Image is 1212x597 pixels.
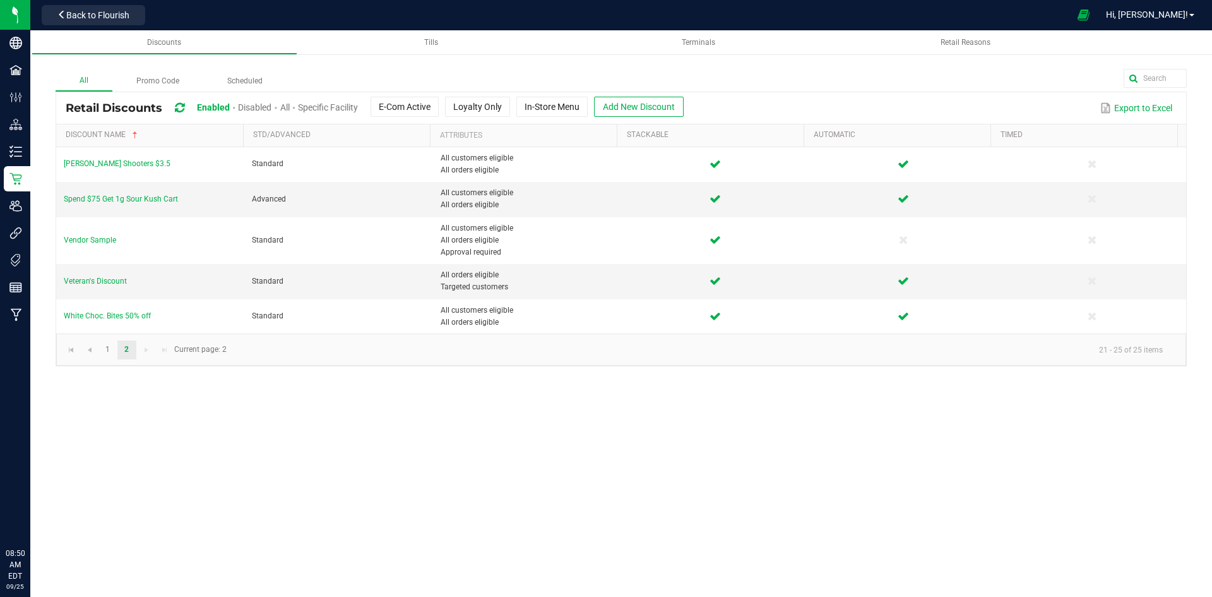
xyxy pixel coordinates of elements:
span: All orders eligible [441,269,614,281]
span: Vendor Sample [64,236,116,244]
inline-svg: Configuration [9,91,22,104]
label: Promo Code [112,71,203,91]
span: Standard [252,311,283,320]
inline-svg: Inventory [9,145,22,158]
span: Targeted customers [441,281,614,293]
span: All customers eligible [441,305,614,317]
a: Page 1 [98,341,117,359]
span: All [280,102,290,112]
span: Hi, [PERSON_NAME]! [1106,9,1188,20]
input: Search [1124,69,1187,88]
span: Go to the first page [66,345,76,355]
inline-svg: Reports [9,281,22,294]
a: Std/AdvancedSortable [253,130,425,140]
span: Standard [252,236,283,244]
span: All orders eligible [441,199,614,211]
a: StackableSortable [627,130,799,140]
inline-svg: Distribution [9,118,22,131]
kendo-pager: Current page: 2 [56,334,1186,366]
span: Spend $75 Get 1g Sour Kush Cart [64,195,178,203]
span: Go to the previous page [85,345,95,355]
a: Page 2 [117,341,136,359]
inline-svg: Tags [9,254,22,267]
span: Standard [252,159,283,168]
inline-svg: Users [9,200,22,212]
a: Go to the previous page [80,341,98,359]
a: Discount NameSortable [66,130,238,140]
span: Open Ecommerce Menu [1069,3,1098,27]
label: Scheduled [203,71,287,91]
span: Enabled [197,102,230,112]
button: Export to Excel [1097,97,1175,119]
kendo-pager-info: 21 - 25 of 25 items [234,339,1173,360]
span: Terminals [682,38,715,47]
span: All customers eligible [441,187,614,199]
inline-svg: Retail [9,172,22,185]
button: Loyalty Only [445,97,510,117]
iframe: Resource center [13,496,50,534]
label: All [56,71,112,92]
span: Disabled [238,102,271,112]
a: AutomaticSortable [814,130,985,140]
span: All orders eligible [441,164,614,176]
p: 09/25 [6,582,25,591]
span: Back to Flourish [66,10,129,20]
p: 08:50 AM EDT [6,548,25,582]
button: Add New Discount [594,97,684,117]
span: Retail Reasons [941,38,990,47]
span: Add New Discount [603,102,675,112]
span: Veteran's Discount [64,277,127,286]
span: Specific Facility [298,102,358,112]
th: Attributes [430,124,617,147]
span: [PERSON_NAME] Shooters $3.5 [64,159,170,168]
a: Go to the first page [62,341,80,359]
span: White Choc. Bites 50% off [64,311,151,320]
span: All customers eligible [441,152,614,164]
inline-svg: Company [9,37,22,49]
inline-svg: Manufacturing [9,308,22,321]
span: Advanced [252,195,286,203]
inline-svg: Integrations [9,227,22,239]
span: Standard [252,277,283,286]
span: All orders eligible [441,317,614,329]
span: All orders eligible [441,234,614,246]
span: Tills [424,38,438,47]
a: TimedSortable [1001,130,1172,140]
span: Sortable [130,130,140,140]
button: Back to Flourish [42,5,145,25]
span: Discounts [147,38,181,47]
button: In-Store Menu [516,97,588,117]
div: Retail Discounts [66,97,693,120]
span: Approval required [441,246,614,258]
inline-svg: Facilities [9,64,22,76]
span: All customers eligible [441,222,614,234]
button: E-Com Active [371,97,439,117]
